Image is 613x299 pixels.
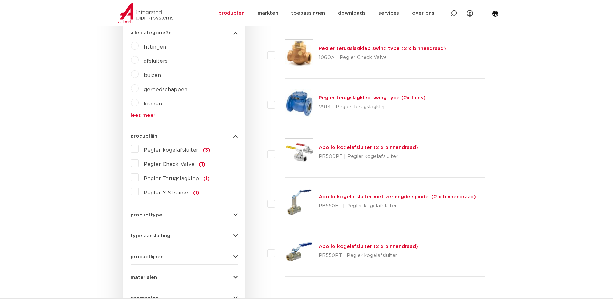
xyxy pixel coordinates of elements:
span: Pegler Y-Strainer [144,190,189,195]
span: productlijn [131,134,157,138]
span: (1) [203,176,210,181]
span: materialen [131,275,157,280]
span: (3) [203,148,210,153]
button: materialen [131,275,238,280]
button: productlijn [131,134,238,138]
a: Apollo kogelafsluiter (2 x binnendraad) [319,244,418,249]
img: Thumbnail for Apollo kogelafsluiter (2 x binnendraad) [285,238,313,266]
img: Thumbnail for Apollo kogelafsluiter met verlengde spindel (2 x binnendraad) [285,188,313,216]
a: Apollo kogelafsluiter (2 x binnendraad) [319,145,418,150]
img: Thumbnail for Pegler terugslagklep swing type (2 x binnendraad) [285,40,313,68]
a: Apollo kogelafsluiter met verlengde spindel (2 x binnendraad) [319,194,476,199]
p: 1060A | Pegler Check Valve [319,52,446,63]
span: producttype [131,213,162,217]
span: Pegler kogelafsluiter [144,148,198,153]
button: alle categorieën [131,30,238,35]
a: kranen [144,101,162,106]
a: Pegler terugslagklep swing type (2x flens) [319,95,426,100]
p: PB550PT | Pegler kogelafsluiter [319,250,418,261]
a: gereedschappen [144,87,187,92]
span: (1) [199,162,205,167]
p: PB500PT | Pegler kogelafsluiter [319,151,418,162]
span: alle categorieën [131,30,172,35]
a: Pegler terugslagklep swing type (2 x binnendraad) [319,46,446,51]
button: producttype [131,213,238,217]
img: Thumbnail for Apollo kogelafsluiter (2 x binnendraad) [285,139,313,167]
a: buizen [144,73,161,78]
span: type aansluiting [131,233,170,238]
p: V914 | Pegler Terugslagklep [319,102,426,112]
img: Thumbnail for Pegler terugslagklep swing type (2x flens) [285,89,313,117]
a: lees meer [131,113,238,118]
a: afsluiters [144,59,168,64]
span: Pegler Terugslagklep [144,176,199,181]
span: productlijnen [131,254,164,259]
span: (1) [193,190,199,195]
p: PB550EL | Pegler kogelafsluiter [319,201,476,211]
a: fittingen [144,44,166,50]
button: type aansluiting [131,233,238,238]
span: Pegler Check Valve [144,162,195,167]
button: productlijnen [131,254,238,259]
